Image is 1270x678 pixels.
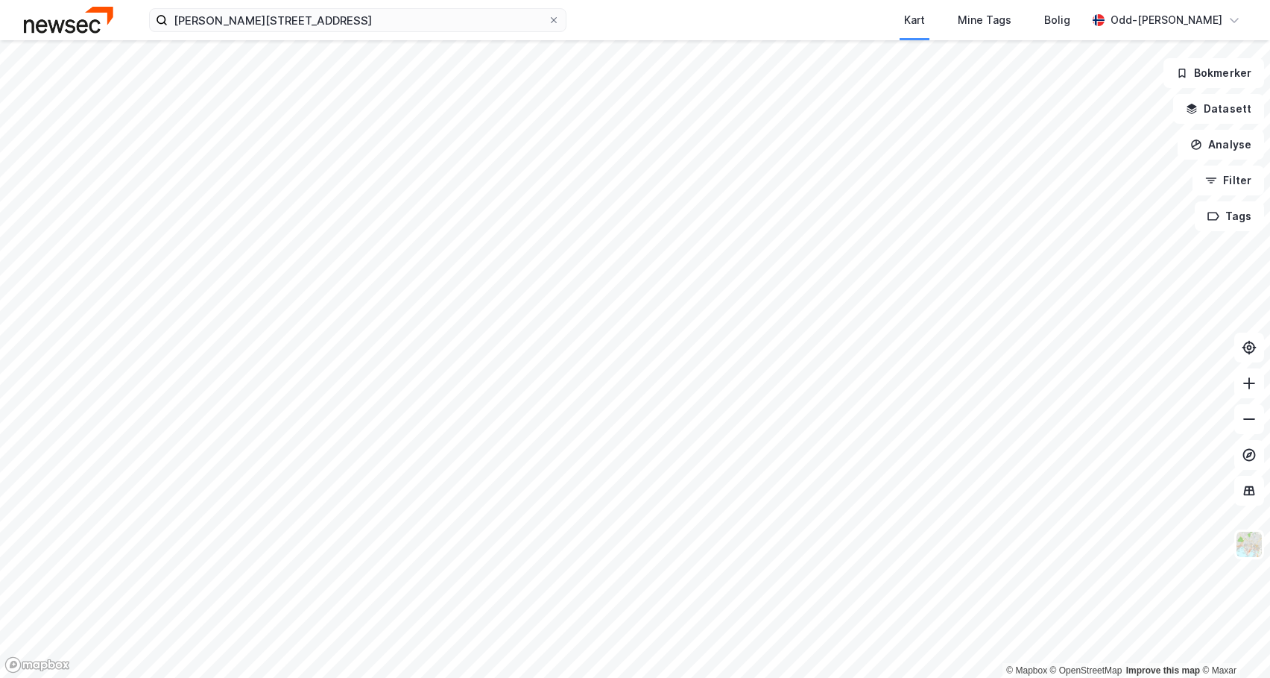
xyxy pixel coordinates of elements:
button: Filter [1192,166,1264,195]
iframe: Chat Widget [1195,606,1270,678]
div: Mine Tags [958,11,1011,29]
div: Bolig [1044,11,1070,29]
a: OpenStreetMap [1050,665,1122,676]
button: Datasett [1173,94,1264,124]
a: Mapbox [1006,665,1047,676]
a: Mapbox homepage [4,656,70,674]
div: Kontrollprogram for chat [1195,606,1270,678]
button: Bokmerker [1163,58,1264,88]
div: Odd-[PERSON_NAME] [1111,11,1222,29]
img: Z [1235,530,1263,559]
div: Kart [904,11,925,29]
button: Analyse [1178,130,1264,160]
img: newsec-logo.f6e21ccffca1b3a03d2d.png [24,7,113,33]
input: Søk på adresse, matrikkel, gårdeiere, leietakere eller personer [168,9,548,31]
button: Tags [1195,201,1264,231]
a: Improve this map [1126,665,1200,676]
